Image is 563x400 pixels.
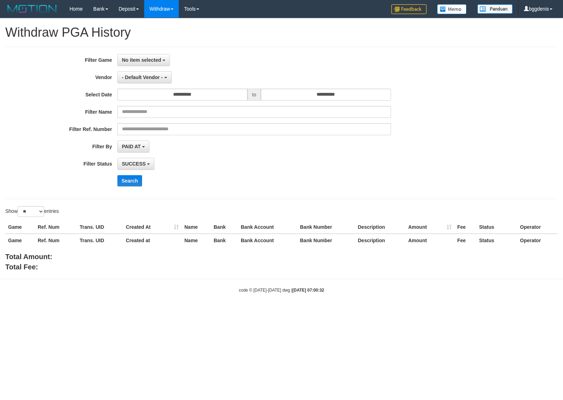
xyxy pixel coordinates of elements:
[517,234,558,247] th: Operator
[18,206,44,217] select: Showentries
[239,288,324,293] small: code © [DATE]-[DATE] dwg |
[211,221,238,234] th: Bank
[117,158,155,170] button: SUCCESS
[182,234,211,247] th: Name
[182,221,211,234] th: Name
[117,71,172,83] button: - Default Vendor -
[77,234,123,247] th: Trans. UID
[122,161,146,167] span: SUCCESS
[454,234,476,247] th: Fee
[391,4,427,14] img: Feedback.jpg
[297,234,355,247] th: Bank Number
[122,144,141,149] span: PAID AT
[5,4,59,14] img: MOTION_logo.png
[211,234,238,247] th: Bank
[5,25,558,40] h1: Withdraw PGA History
[5,206,59,217] label: Show entries
[292,288,324,293] strong: [DATE] 07:00:32
[476,221,517,234] th: Status
[405,234,454,247] th: Amount
[238,221,297,234] th: Bank Account
[355,234,405,247] th: Description
[5,234,35,247] th: Game
[35,221,77,234] th: Ref. Num
[297,221,355,234] th: Bank Number
[437,4,467,14] img: Button%20Memo.svg
[123,234,182,247] th: Created at
[77,221,123,234] th: Trans. UID
[5,253,52,261] b: Total Amount:
[122,74,163,80] span: - Default Vendor -
[405,221,454,234] th: Amount
[123,221,182,234] th: Created At
[476,234,517,247] th: Status
[247,89,261,101] span: to
[117,175,142,186] button: Search
[5,221,35,234] th: Game
[5,263,38,271] b: Total Fee:
[117,141,149,153] button: PAID AT
[517,221,558,234] th: Operator
[477,4,513,14] img: panduan.png
[122,57,161,63] span: No item selected
[35,234,77,247] th: Ref. Num
[117,54,170,66] button: No item selected
[238,234,297,247] th: Bank Account
[355,221,405,234] th: Description
[454,221,476,234] th: Fee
